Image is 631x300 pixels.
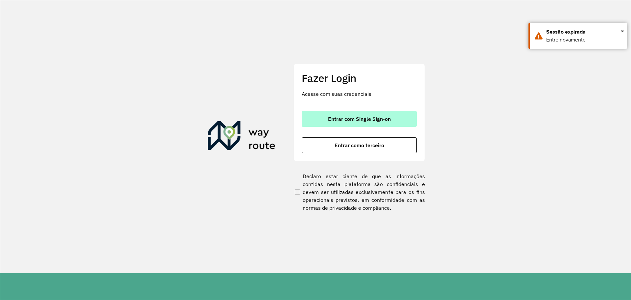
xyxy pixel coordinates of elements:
[302,137,417,153] button: button
[621,26,624,36] span: ×
[293,172,425,212] label: Declaro estar ciente de que as informações contidas nesta plataforma são confidenciais e devem se...
[621,26,624,36] button: Close
[302,90,417,98] p: Acesse com suas credenciais
[546,28,622,36] div: Sessão expirada
[302,111,417,127] button: button
[335,143,384,148] span: Entrar como terceiro
[546,36,622,44] div: Entre novamente
[302,72,417,84] h2: Fazer Login
[208,121,275,153] img: Roteirizador AmbevTech
[328,116,391,122] span: Entrar com Single Sign-on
